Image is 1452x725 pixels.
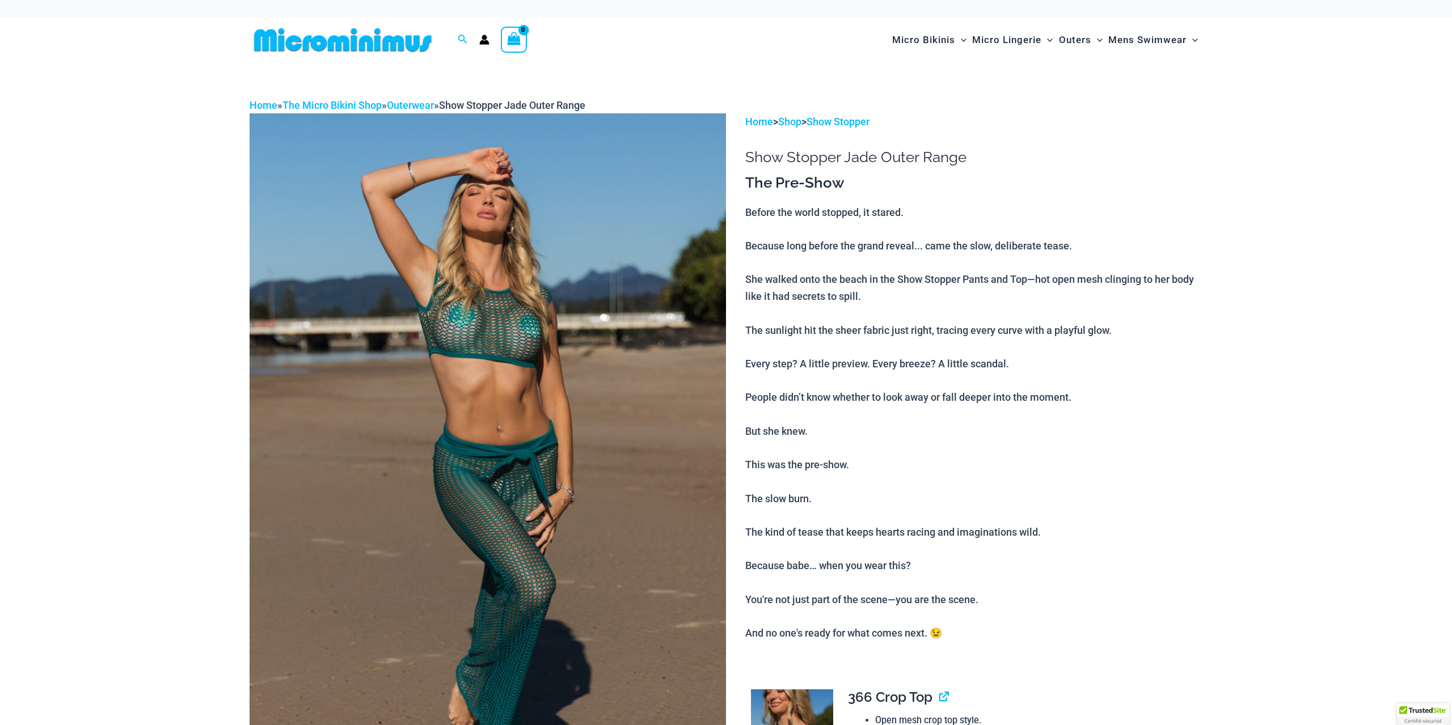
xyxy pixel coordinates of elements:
[848,689,932,705] span: 366 Crop Top
[888,21,1202,59] nav: Site Navigation
[745,116,773,128] a: Home
[745,173,1202,193] h3: The Pre-Show
[955,26,966,54] span: Menu Toggle
[1041,26,1053,54] span: Menu Toggle
[745,204,1202,642] p: Before the world stopped, it stared. Because long before the grand reveal... came the slow, delib...
[250,99,277,111] a: Home
[807,116,869,128] a: Show Stopper
[250,27,436,53] img: MM SHOP LOGO FLAT
[501,27,527,53] a: View Shopping Cart, empty
[1187,26,1198,54] span: Menu Toggle
[745,113,1202,130] p: > >
[778,116,801,128] a: Shop
[1059,26,1091,54] span: Outers
[387,99,434,111] a: Outerwear
[1105,23,1201,57] a: Mens SwimwearMenu ToggleMenu Toggle
[745,149,1202,166] h1: Show Stopper Jade Outer Range
[969,23,1056,57] a: Micro LingerieMenu ToggleMenu Toggle
[1091,26,1103,54] span: Menu Toggle
[889,23,969,57] a: Micro BikinisMenu ToggleMenu Toggle
[250,99,585,111] span: » » »
[1056,23,1105,57] a: OutersMenu ToggleMenu Toggle
[282,99,382,111] a: The Micro Bikini Shop
[892,26,955,54] span: Micro Bikinis
[458,33,468,47] a: Search icon link
[1397,703,1449,725] div: TrustedSite Certified
[972,26,1041,54] span: Micro Lingerie
[479,35,489,45] a: Account icon link
[1108,26,1187,54] span: Mens Swimwear
[439,99,585,111] span: Show Stopper Jade Outer Range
